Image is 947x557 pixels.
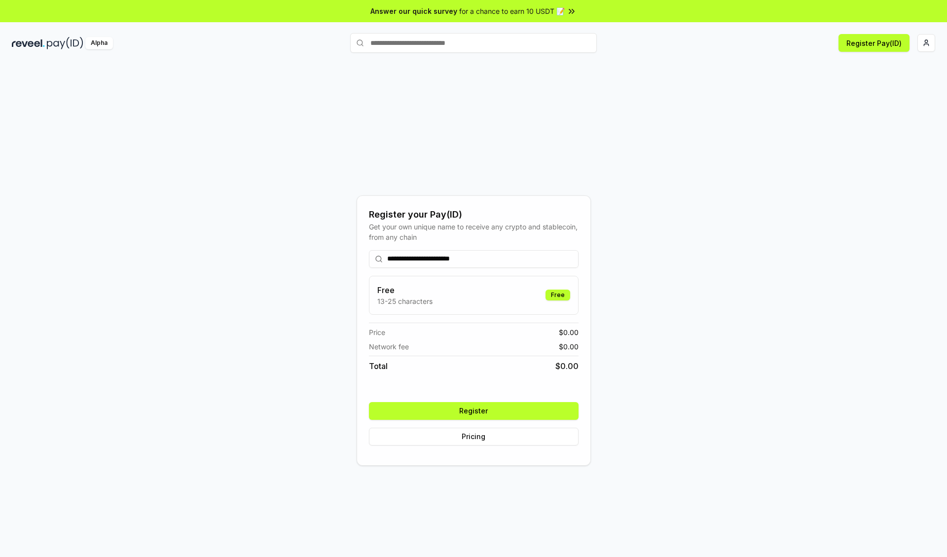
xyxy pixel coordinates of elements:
[370,6,457,16] span: Answer our quick survey
[377,296,433,306] p: 13-25 characters
[369,341,409,352] span: Network fee
[369,360,388,372] span: Total
[555,360,579,372] span: $ 0.00
[85,37,113,49] div: Alpha
[12,37,45,49] img: reveel_dark
[369,208,579,222] div: Register your Pay(ID)
[369,428,579,446] button: Pricing
[369,327,385,337] span: Price
[47,37,83,49] img: pay_id
[838,34,910,52] button: Register Pay(ID)
[377,284,433,296] h3: Free
[559,341,579,352] span: $ 0.00
[559,327,579,337] span: $ 0.00
[546,290,570,300] div: Free
[459,6,565,16] span: for a chance to earn 10 USDT 📝
[369,222,579,242] div: Get your own unique name to receive any crypto and stablecoin, from any chain
[369,402,579,420] button: Register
